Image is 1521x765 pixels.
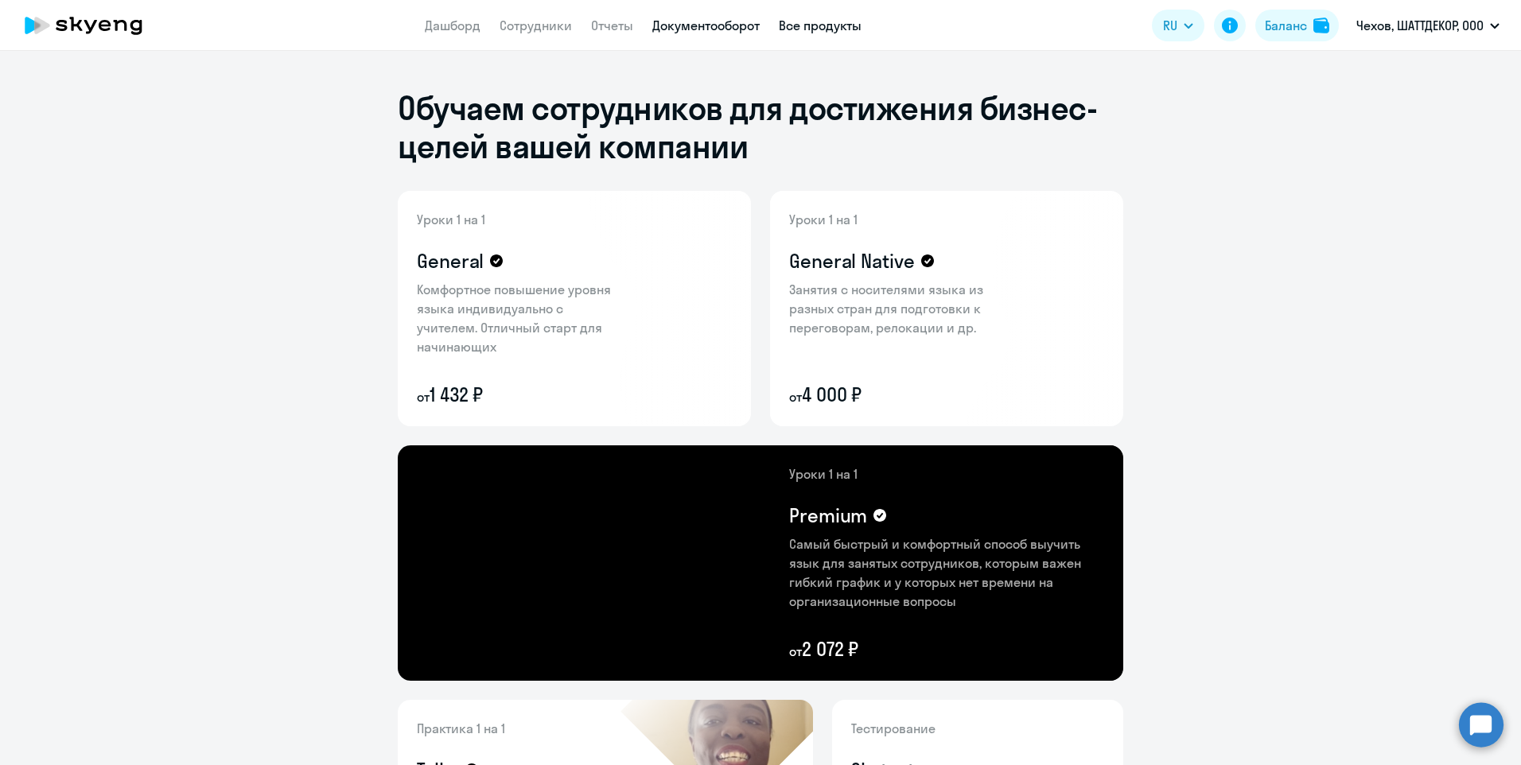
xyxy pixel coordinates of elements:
[789,636,1104,662] p: 2 072 ₽
[789,210,996,229] p: Уроки 1 на 1
[1356,16,1484,35] p: Чехов, ШАТТДЕКОР, ООО
[398,89,1123,165] h1: Обучаем сотрудников для достижения бизнес-целей вашей компании
[1152,10,1204,41] button: RU
[1348,6,1507,45] button: Чехов, ШАТТДЕКОР, ООО
[652,17,760,33] a: Документооборот
[851,719,1104,738] p: Тестирование
[1255,10,1339,41] button: Балансbalance
[417,280,624,356] p: Комфортное повышение уровня языка индивидуально с учителем. Отличный старт для начинающих
[591,17,633,33] a: Отчеты
[417,389,430,405] small: от
[417,382,624,407] p: 1 432 ₽
[425,17,480,33] a: Дашборд
[1265,16,1307,35] div: Баланс
[398,191,637,426] img: general-content-bg.png
[1163,16,1177,35] span: RU
[789,382,996,407] p: 4 000 ₽
[417,719,640,738] p: Практика 1 на 1
[417,210,624,229] p: Уроки 1 на 1
[789,464,1104,483] p: Уроки 1 на 1
[500,17,572,33] a: Сотрудники
[568,445,1123,681] img: premium-content-bg.png
[789,389,802,405] small: от
[789,280,996,337] p: Занятия с носителями языка из разных стран для подготовки к переговорам, релокации и др.
[1313,17,1329,33] img: balance
[789,534,1104,611] p: Самый быстрый и комфортный способ выучить язык для занятых сотрудников, которым важен гибкий граф...
[770,191,1021,426] img: general-native-content-bg.png
[789,248,915,274] h4: General Native
[789,503,867,528] h4: Premium
[417,248,484,274] h4: General
[779,17,862,33] a: Все продукты
[789,643,802,659] small: от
